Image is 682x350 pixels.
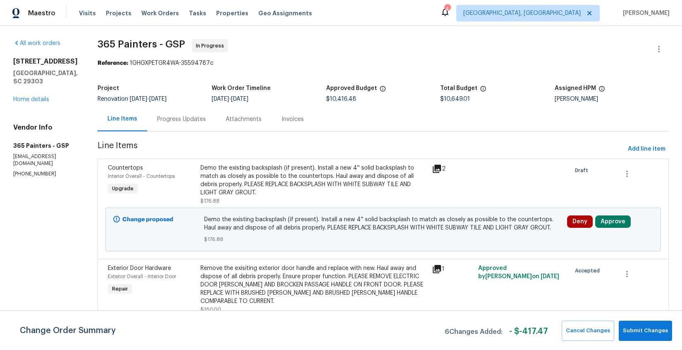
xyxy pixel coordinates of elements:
span: Draft [575,166,591,175]
b: Change proposed [122,217,173,222]
span: Demo the existing backsplash (if present). Install a new 4'' solid backsplash to match as closely... [204,215,563,232]
span: Projects [106,9,131,17]
p: [EMAIL_ADDRESS][DOMAIN_NAME] [13,153,78,167]
span: [DATE] [231,96,248,102]
button: Add line item [625,142,669,157]
span: The hpm assigned to this work order. [599,85,605,96]
span: Upgrade [109,184,137,193]
div: Attachments [226,115,262,123]
div: Invoices [281,115,304,123]
span: [PERSON_NAME] [620,9,670,17]
span: [DATE] [212,96,229,102]
h4: Vendor Info [13,123,78,132]
span: Interior Overall - Countertops [108,174,175,179]
span: Cancel Changes [566,326,610,336]
span: Tasks [189,10,206,16]
span: The total cost of line items that have been approved by both Opendoor and the Trade Partner. This... [379,85,386,96]
h5: Assigned HPM [555,85,596,91]
span: Countertops [108,165,143,171]
span: [DATE] [130,96,147,102]
span: Repair [109,285,131,293]
span: Change Order Summary [20,321,116,341]
span: Maestro [28,9,55,17]
span: Accepted [575,267,603,275]
span: 6 Changes Added: [445,324,503,341]
span: Visits [79,9,96,17]
button: Submit Changes [619,321,672,341]
h5: Project [98,85,119,91]
div: 1GHGXPETGR4WA-35594787c [98,59,669,67]
h5: Work Order Timeline [212,85,271,91]
div: 2 [432,164,473,174]
span: [GEOGRAPHIC_DATA], [GEOGRAPHIC_DATA] [463,9,581,17]
h5: Approved Budget [326,85,377,91]
div: [PERSON_NAME] [555,96,669,102]
div: Remove the exisiting exterior door handle and replace with new. Haul away and dispose of all debr... [200,264,427,305]
button: Cancel Changes [562,321,614,341]
div: 1 [432,264,473,274]
h2: [STREET_ADDRESS] [13,57,78,66]
span: $10,416.48 [326,96,356,102]
span: Exterior Door Hardware [108,265,171,271]
span: Approved by [PERSON_NAME] on [478,265,559,279]
span: Line Items [98,142,625,157]
h5: 365 Painters - GSP [13,142,78,150]
span: $176.88 [200,199,219,203]
a: All work orders [13,40,60,46]
div: Progress Updates [157,115,206,123]
span: Add line item [628,144,665,154]
button: Deny [567,215,593,228]
div: Line Items [107,115,137,123]
span: Work Orders [141,9,179,17]
a: Home details [13,97,49,102]
span: Properties [216,9,248,17]
button: Approve [595,215,631,228]
span: Renovation [98,96,167,102]
span: Geo Assignments [258,9,312,17]
span: [DATE] [149,96,167,102]
span: $176.88 [204,235,563,244]
h5: Total Budget [440,85,477,91]
p: [PHONE_NUMBER] [13,170,78,177]
span: [DATE] [541,274,559,279]
span: The total cost of line items that have been proposed by Opendoor. This sum includes line items th... [480,85,486,96]
div: 4 [444,5,450,13]
span: Exterior Overall - Interior Door [108,274,176,279]
span: Submit Changes [623,326,668,336]
span: - [212,96,248,102]
div: Demo the existing backsplash (if present). Install a new 4'' solid backsplash to match as closely... [200,164,427,197]
span: - $ -417.47 [509,327,548,341]
h5: [GEOGRAPHIC_DATA], SC 29303 [13,69,78,85]
span: 365 Painters - GSP [98,39,185,49]
span: $10,649.01 [440,96,470,102]
span: $350.00 [200,307,221,312]
span: - [130,96,167,102]
b: Reference: [98,60,128,66]
span: In Progress [196,42,227,50]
